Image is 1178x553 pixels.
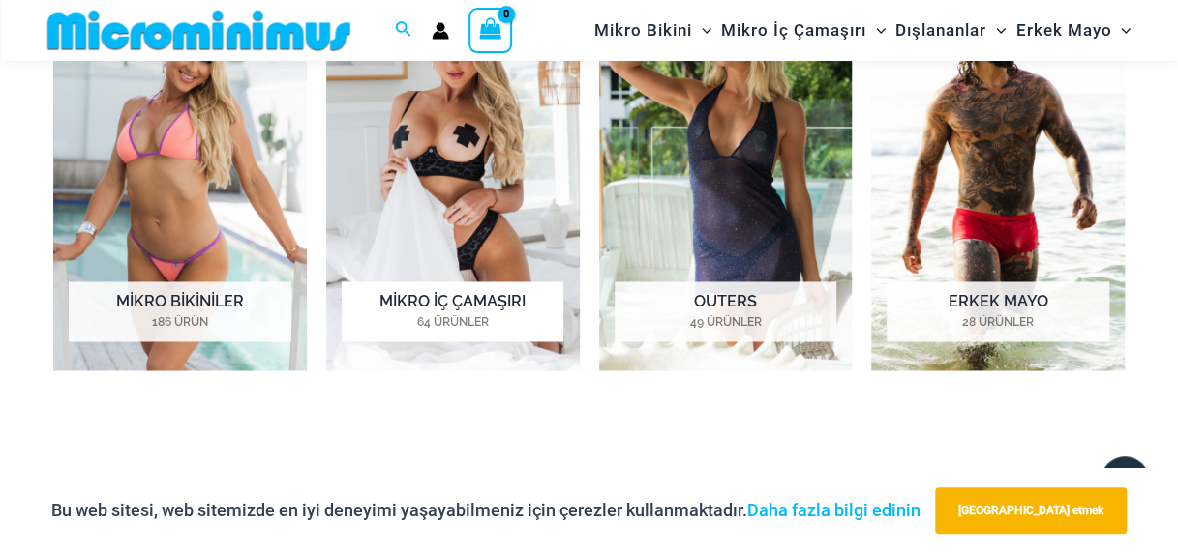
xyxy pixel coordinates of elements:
ya-tr-span: Erkek Mayo [1015,20,1111,40]
ya-tr-span: 28 Ürünler [962,315,1034,329]
a: Alışveriş Sepetini Görüntüle, boş [468,8,513,52]
ya-tr-span: 186 Ürün [152,315,208,329]
ya-tr-span: Mikro Bikini [594,20,692,40]
ya-tr-span: Mikro Bikiniler [116,292,244,310]
ya-tr-span: Mikro İç Çamaşırı [721,20,866,40]
span: Menü Değiştirme [692,6,711,55]
ya-tr-span: 64 Ürünler [417,315,489,329]
a: Daha fazla bilgi edinin [747,500,921,520]
button: [GEOGRAPHIC_DATA] etmek [935,487,1127,534]
nav: Site Gezintisi [587,3,1139,58]
span: Menü Değiştirme [986,6,1006,55]
a: Mikro BikiniMenü DeğiştirmeMenü Değiştirme [589,6,716,55]
ya-tr-span: Bu web sitesi, web sitemizde en iyi deneyimi yaşayabilmeniz için çerezler kullanmaktadır. [51,500,747,520]
img: MM MAĞAZA LOGOSU DÜZ [40,9,358,52]
span: Menü Değiştirme [866,6,886,55]
ya-tr-span: 49 Ürünler [689,315,761,329]
a: Arama simgesi bağlantısı [395,18,412,43]
ya-tr-span: Outers [694,292,757,310]
ya-tr-span: Mikro İç Çamaşırı [379,292,526,310]
a: Mikro İç ÇamaşırıMenü DeğiştirmeMenü Değiştirme [716,6,891,55]
a: DışlananlarMenü DeğiştirmeMenü Değiştirme [891,6,1011,55]
a: Erkek MayoMenü DeğiştirmeMenü Değiştirme [1011,6,1135,55]
ya-tr-span: Dışlananlar [895,20,986,40]
ya-tr-span: Erkek Mayo [949,292,1048,310]
span: Menü Değiştirme [1111,6,1131,55]
ya-tr-span: [GEOGRAPHIC_DATA] etmek [958,504,1103,517]
a: Hesap simgesi bağlantısı [432,22,449,40]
